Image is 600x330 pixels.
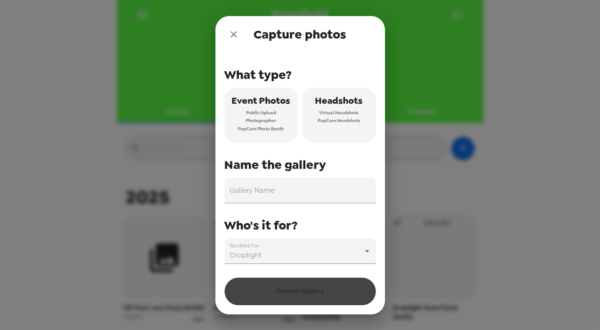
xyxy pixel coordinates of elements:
span: Public Upload [246,109,276,117]
span: Virtual Headshots [319,109,359,117]
span: PopCam Photo Booth [238,125,284,133]
span: What type? [225,67,292,83]
span: PopCam Headshots [318,117,360,125]
button: HeadshotsVirtual HeadshotsPopCam Headshots [303,88,376,143]
button: close [225,25,243,44]
span: Who's it for? [225,217,298,234]
span: Headshots [315,93,363,109]
label: Booked For [230,241,259,249]
div: Droplight [225,238,376,264]
span: Name the gallery [225,157,326,173]
span: Photographer [246,117,276,125]
button: Event PhotosPublic UploadPhotographerPopCam Photo Booth [225,88,298,143]
span: Capture photos [254,26,347,43]
span: Event Photos [232,93,291,109]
